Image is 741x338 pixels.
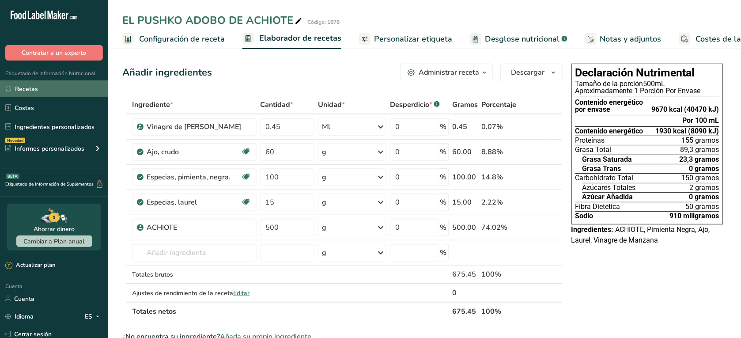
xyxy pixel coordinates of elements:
div: Ahorrar dinero [34,224,75,234]
a: Desglose nutricional [470,29,567,49]
div: g [322,147,326,157]
span: Grasa Total [575,146,612,153]
span: Tamaño de la porción [575,80,643,88]
th: 100% [480,302,522,320]
span: 155 gramos [682,137,719,144]
a: Elaborador de recetas [242,28,341,49]
input: Añadir ingrediente [132,244,257,262]
div: g [322,197,326,208]
font: Ajustes de rendimiento de la receta [132,289,250,297]
span: Notas y adjuntos [600,33,662,45]
span: Desglose nutricional [485,33,560,45]
font: Desperdicio [390,99,429,110]
span: Proteínas [575,137,605,144]
a: Notas y adjuntos [585,29,662,49]
div: Aproximadamente 1 Porción Por Envase [575,87,719,95]
h1: Declaración Nutrimental [575,68,719,79]
span: Porcentaje [482,99,517,110]
div: g [322,172,326,182]
span: Ingredientes: [571,225,614,234]
span: Descargar [511,67,545,78]
div: Especias, pimienta, negra. [147,172,241,182]
div: Código: 1878 [307,18,340,26]
div: Contenido energético por envase [575,99,643,114]
div: 675.45 [453,269,478,280]
button: Cambiar a Plan anual [16,235,92,247]
div: 8.88% [482,147,521,157]
span: 2 gramos [690,184,719,191]
div: g [322,222,326,233]
span: 1930 kcal (8090 kJ) [656,128,719,135]
div: 100% [482,269,521,280]
div: 14.8% [482,172,521,182]
span: Sodio [575,213,594,220]
span: Personalizar etiqueta [374,33,452,45]
font: Cantidad [260,100,290,110]
font: Idioma [15,312,34,321]
div: 500mL [575,80,719,87]
a: Configuración de receta [122,29,225,49]
th: Totales netos [130,302,451,320]
div: Añadir ingredientes [122,65,212,80]
div: 500.00 [453,222,478,233]
div: 0.45 [453,122,478,132]
div: 74.02% [482,222,521,233]
font: Recetas [15,84,38,94]
div: ACHIOTE [147,222,251,233]
span: Grasa Trans [582,165,621,172]
div: 100.00 [453,172,478,182]
font: Gramos [453,100,478,110]
div: 0 [453,288,478,298]
font: EL PUSHKO ADOBO DE ACHIOTE [122,12,293,28]
font: Actualizar plan [16,261,55,270]
div: 2.22% [482,197,521,208]
div: g [322,247,326,258]
div: Vinagre de [PERSON_NAME] [147,122,251,132]
span: Contenido energético [575,128,643,135]
font: Etiquetado de Información de Suplementos [5,181,94,188]
font: Ingredientes personalizados [15,122,95,132]
button: Administrar receta [400,64,493,81]
a: Personalizar etiqueta [359,29,452,49]
div: Ajo, crudo [147,147,241,157]
div: Novedad [5,138,25,143]
div: 0.07% [482,122,521,132]
span: Azúcar Añadida [582,194,633,201]
button: Descargar [500,64,563,81]
span: Configuración de receta [139,33,225,45]
font: ES [85,312,92,321]
span: 0 gramos [689,165,719,172]
div: Totales brutos [132,270,257,279]
div: Ml [322,122,330,132]
div: Por 100 mL [683,117,719,124]
span: 0 gramos [689,194,719,201]
span: 50 gramos [686,203,719,210]
div: BETA [6,174,19,179]
span: 150 gramos [682,175,719,182]
div: 9670 kcal (40470 kJ) [652,106,719,113]
span: Cambiar a Plan anual [24,237,85,246]
span: Elaborador de recetas [259,32,341,44]
font: Ingrediente [132,100,170,110]
span: 89,3 gramos [681,146,719,153]
div: Administrar receta [419,67,479,78]
span: Editar [233,289,250,297]
button: Contratar a un experto [5,45,103,61]
font: Costas [15,103,34,113]
span: 910 miligramos [670,213,719,220]
span: Azúcares Totales [582,184,636,191]
span: Grasa Saturada [582,156,632,163]
span: Fibra Dietética [575,203,620,210]
font: Informes personalizados [15,144,84,153]
span: ACHIOTE, Pimienta Negra, Ajo, Laurel, Vinagre de Manzana [571,225,710,244]
font: Unidad [318,100,342,110]
div: 15.00 [453,197,478,208]
div: Especias, laurel [147,197,241,208]
font: Cuenta [14,294,34,304]
span: 23,3 gramos [680,156,719,163]
span: Carbohidrato Total [575,175,634,182]
th: 675.45 [451,302,480,320]
div: 60.00 [453,147,478,157]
